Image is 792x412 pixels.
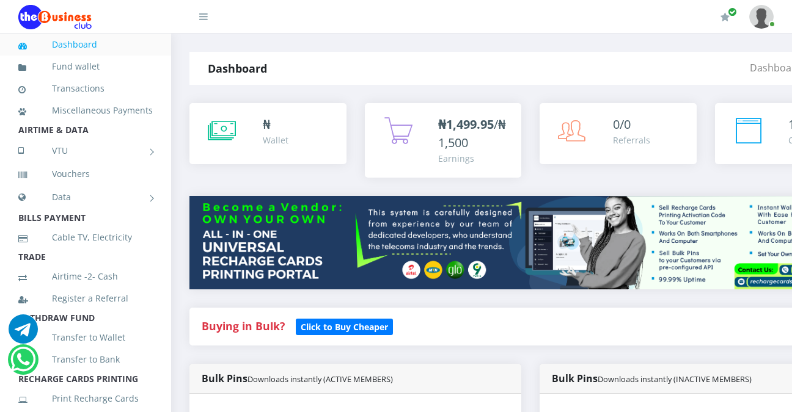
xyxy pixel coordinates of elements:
[301,321,388,333] b: Click to Buy Cheaper
[263,134,288,146] div: Wallet
[18,96,153,125] a: Miscellaneous Payments
[189,103,346,164] a: ₦ Wallet
[18,345,153,374] a: Transfer to Bank
[540,103,697,164] a: 0/0 Referrals
[18,74,153,103] a: Transactions
[613,134,650,146] div: Referrals
[263,115,288,134] div: ₦
[18,136,153,166] a: VTU
[438,116,506,151] span: /₦1,500
[365,103,522,178] a: ₦1,499.95/₦1,500 Earnings
[208,61,267,76] strong: Dashboard
[9,323,38,344] a: Chat for support
[18,5,92,29] img: Logo
[438,152,510,165] div: Earnings
[202,319,285,333] strong: Buying in Bulk?
[18,323,153,352] a: Transfer to Wallet
[598,374,752,385] small: Downloads instantly (INACTIVE MEMBERS)
[728,7,737,16] span: Renew/Upgrade Subscription
[18,182,153,212] a: Data
[721,12,730,22] i: Renew/Upgrade Subscription
[18,262,153,291] a: Airtime -2- Cash
[18,284,153,313] a: Register a Referral
[18,52,153,81] a: Fund wallet
[18,160,153,188] a: Vouchers
[613,116,631,132] span: 0/0
[202,372,393,385] strong: Bulk Pins
[18,31,153,59] a: Dashboard
[552,372,752,385] strong: Bulk Pins
[18,223,153,251] a: Cable TV, Electricity
[248,374,393,385] small: Downloads instantly (ACTIVE MEMBERS)
[10,354,35,374] a: Chat for support
[749,5,774,29] img: User
[296,319,393,333] a: Click to Buy Cheaper
[438,116,494,132] b: ₦1,499.95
